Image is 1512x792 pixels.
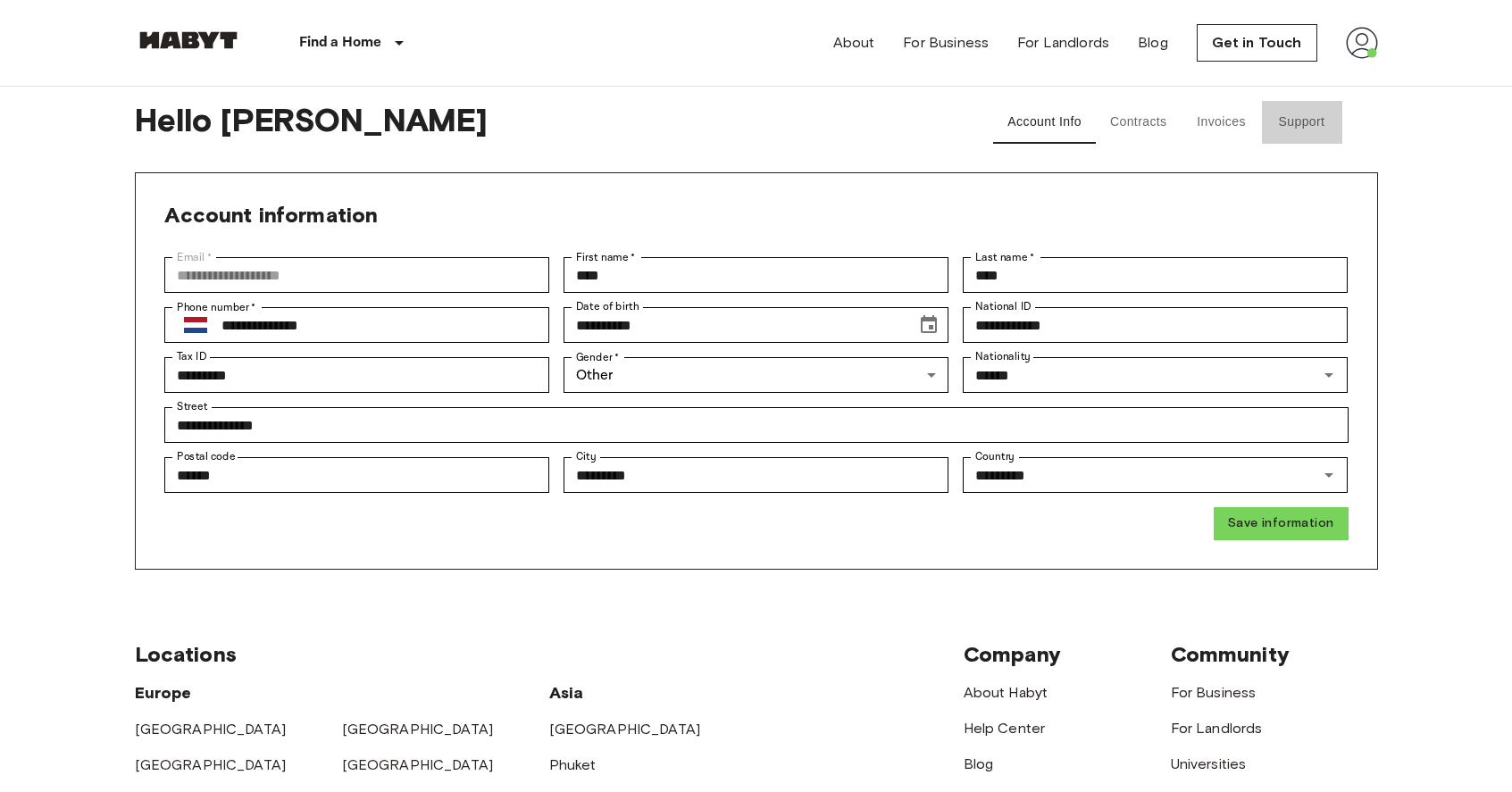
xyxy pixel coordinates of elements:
img: avatar [1346,27,1378,59]
span: Account information [164,202,379,228]
a: For Business [1171,684,1257,701]
label: Street [177,399,207,414]
button: Open [1316,363,1341,388]
label: Email [177,249,212,265]
label: City [576,449,597,464]
span: Locations [135,641,237,667]
div: Email [164,257,549,293]
a: Universities [1171,755,1247,772]
div: Tax ID [164,357,549,393]
img: Netherlands [184,317,207,333]
button: Select country [177,306,214,344]
button: Support [1262,101,1342,144]
button: Save information [1214,507,1348,540]
a: [GEOGRAPHIC_DATA] [135,721,287,738]
a: About [833,32,875,54]
a: Get in Touch [1197,24,1317,62]
a: For Business [903,32,989,54]
button: Choose date, selected date is Oct 13, 1999 [911,307,947,343]
label: Gender [576,349,619,365]
div: City [564,457,948,493]
div: National ID [963,307,1348,343]
label: First name [576,249,636,265]
label: Postal code [177,449,236,464]
a: [GEOGRAPHIC_DATA] [342,756,494,773]
a: Blog [1138,32,1168,54]
div: Other [564,357,948,393]
label: National ID [975,299,1031,314]
div: Street [164,407,1349,443]
div: Last name [963,257,1348,293]
label: Last name [975,249,1035,265]
a: Phuket [549,756,597,773]
a: About Habyt [964,684,1048,701]
div: First name [564,257,948,293]
button: Contracts [1096,101,1182,144]
div: Postal code [164,457,549,493]
button: Invoices [1182,101,1262,144]
label: Tax ID [177,349,206,364]
span: Europe [135,683,192,703]
span: Company [964,641,1062,667]
a: [GEOGRAPHIC_DATA] [342,721,494,738]
label: Phone number [177,299,256,315]
a: [GEOGRAPHIC_DATA] [549,721,701,738]
button: Account Info [993,101,1096,144]
button: Open [1316,463,1341,488]
label: Date of birth [576,299,639,314]
label: Country [975,449,1015,464]
p: Find a Home [299,32,382,54]
span: Community [1171,641,1290,667]
label: Nationality [975,349,1031,364]
span: Asia [549,683,584,703]
a: Blog [964,755,994,772]
a: [GEOGRAPHIC_DATA] [135,756,287,773]
a: Help Center [964,720,1046,737]
span: Hello [PERSON_NAME] [135,101,944,144]
img: Habyt [135,31,242,49]
a: For Landlords [1171,720,1263,737]
a: For Landlords [1017,32,1109,54]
